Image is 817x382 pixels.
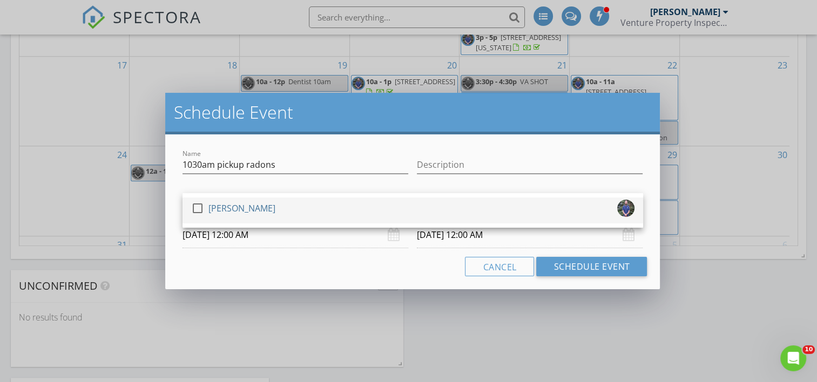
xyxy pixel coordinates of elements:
[617,200,634,217] img: screen_shot_20220913_at_5.08.44_pm.png
[417,222,643,248] input: Select date
[183,222,408,248] input: Select date
[780,345,806,371] iframe: Intercom live chat
[174,101,652,123] h2: Schedule Event
[208,200,275,217] div: [PERSON_NAME]
[536,257,647,276] button: Schedule Event
[465,257,534,276] button: Cancel
[802,345,815,354] span: 10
